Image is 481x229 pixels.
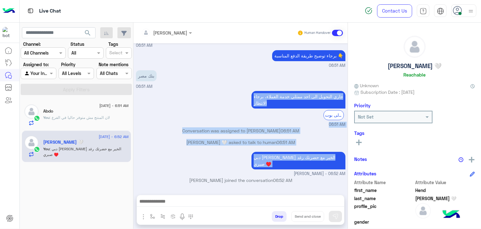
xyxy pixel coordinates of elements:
[21,84,132,95] button: Apply Filters
[136,84,153,89] span: 06:51 AM
[281,128,299,133] span: 06:51 AM
[354,187,414,194] span: first_name
[140,213,147,221] img: send attachment
[178,213,186,221] img: send voice note
[304,30,331,35] small: Human Handover
[3,27,14,38] img: 1403182699927242
[332,213,339,220] img: send message
[158,211,168,221] button: Trigger scenario
[27,7,34,15] img: tab
[108,41,118,47] label: Tags
[354,130,475,136] h6: Tags
[136,177,345,184] p: [PERSON_NAME] joined the conversation
[147,211,158,221] button: select flow
[43,146,49,151] span: You
[34,115,40,121] img: WhatsApp
[43,115,49,120] span: You
[291,211,324,222] button: Send and close
[99,61,128,68] label: Note mentions
[136,127,345,134] p: Conversation was assigned to [PERSON_NAME]
[415,219,475,225] span: null
[458,157,463,162] img: notes
[354,171,376,176] h6: Attributes
[34,146,40,152] img: WhatsApp
[404,36,425,57] img: defaultAdmin.png
[403,72,426,77] h6: Reachable
[415,203,431,219] img: defaultAdmin.png
[61,61,75,68] label: Priority
[440,204,462,226] img: hulul-logo.png
[160,214,165,219] img: Trigger scenario
[3,4,15,18] img: Logo
[108,49,122,57] div: Select
[23,61,49,68] label: Assigned to:
[24,136,39,150] img: defaultAdmin.png
[99,134,128,140] span: [DATE] - 6:52 AM
[23,41,41,47] label: Channel:
[136,43,153,48] span: 06:51 AM
[171,214,176,219] img: create order
[251,152,345,169] p: 12/9/2025, 6:52 AM
[467,7,475,15] img: profile
[272,211,287,222] button: Drop
[354,219,414,225] span: gender
[365,7,372,14] img: spinner
[354,156,367,162] h6: Notes
[354,203,414,217] span: profile_pic
[354,82,379,89] span: Unknown
[43,140,83,145] h5: Hend Ahmed 🤍
[24,104,39,119] img: defaultAdmin.png
[273,178,292,183] span: 06:52 AM
[39,7,61,15] p: Live Chat
[43,146,121,157] span: دبي فون صباح الخير مع حضرتك رغد صبري ♥️
[80,27,96,41] button: search
[43,109,53,114] h5: Abdo
[329,63,345,69] span: 06:51 AM
[277,140,295,145] span: 06:51 AM
[150,214,155,219] img: select flow
[323,110,344,120] div: الرجوع الى بوت
[188,214,193,219] img: make a call
[388,62,442,70] h5: [PERSON_NAME] 🤍
[251,91,345,109] p: 12/9/2025, 6:51 AM
[437,8,444,15] img: tab
[417,4,429,18] a: tab
[168,211,178,221] button: create order
[70,41,84,47] label: Status
[360,89,415,95] span: Subscription Date : [DATE]
[99,103,128,109] span: [DATE] - 6:51 AM
[329,122,345,128] span: 06:51 AM
[136,70,157,81] p: 12/9/2025, 6:51 AM
[354,103,370,108] h6: Priority
[84,29,91,37] span: search
[420,8,427,15] img: tab
[415,187,475,194] span: Hend
[469,157,474,162] img: add
[354,195,414,202] span: last_name
[377,4,412,18] a: Contact Us
[294,171,345,177] span: [PERSON_NAME] - 06:52 AM
[415,195,475,202] span: Ahmed 🤍
[272,50,345,61] p: 12/9/2025, 6:51 AM
[136,139,345,146] p: [PERSON_NAME] 🤍 asked to talk to human
[354,179,414,186] span: Attribute Name
[49,115,110,120] span: لان المنتج مش متوفر حاليا في الفرع
[415,179,475,186] span: Attribute Value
